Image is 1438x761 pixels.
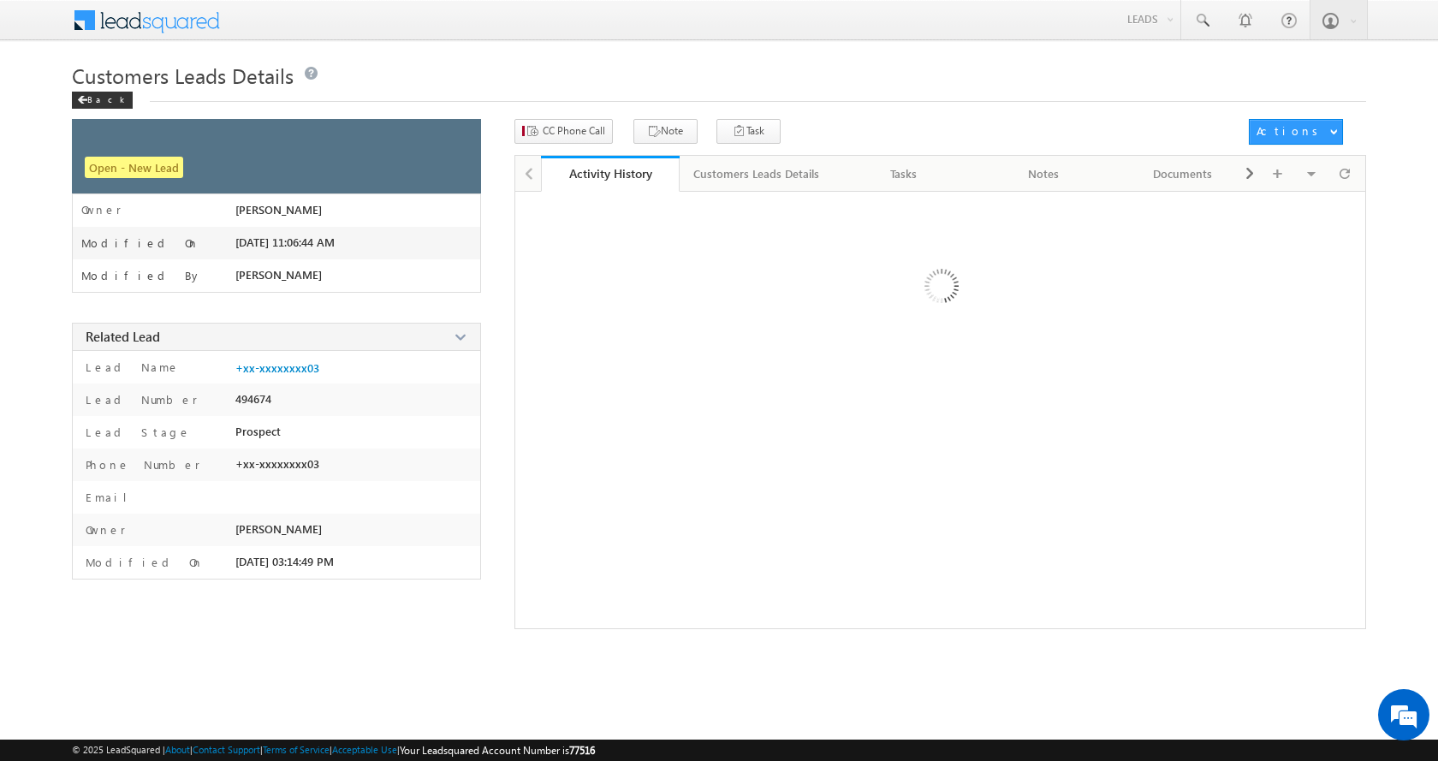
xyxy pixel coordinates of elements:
[852,200,1029,378] img: Loading ...
[81,269,202,282] label: Modified By
[81,236,199,250] label: Modified On
[263,744,330,755] a: Terms of Service
[988,163,1098,184] div: Notes
[81,490,140,505] label: Email
[72,62,294,89] span: Customers Leads Details
[543,123,605,139] span: CC Phone Call
[554,165,668,181] div: Activity History
[400,744,595,757] span: Your Leadsquared Account Number is
[1249,119,1343,145] button: Actions
[235,361,319,375] a: +xx-xxxxxxxx03
[193,744,260,755] a: Contact Support
[165,744,190,755] a: About
[569,744,595,757] span: 77516
[235,268,322,282] span: [PERSON_NAME]
[81,555,204,570] label: Modified On
[86,328,160,345] span: Related Lead
[81,425,191,440] label: Lead Stage
[680,156,835,192] a: Customers Leads Details
[693,163,819,184] div: Customers Leads Details
[835,156,974,192] a: Tasks
[81,457,200,473] label: Phone Number
[1114,156,1253,192] a: Documents
[1127,163,1238,184] div: Documents
[235,235,335,249] span: [DATE] 11:06:44 AM
[541,156,680,192] a: Activity History
[235,425,281,438] span: Prospect
[716,119,781,144] button: Task
[81,522,126,538] label: Owner
[235,555,334,568] span: [DATE] 03:14:49 PM
[235,203,322,217] span: [PERSON_NAME]
[81,203,122,217] label: Owner
[72,742,595,758] span: © 2025 LeadSquared | | | | |
[848,163,959,184] div: Tasks
[514,119,613,144] button: CC Phone Call
[85,157,183,178] span: Open - New Lead
[81,360,180,375] label: Lead Name
[633,119,698,144] button: Note
[332,744,397,755] a: Acceptable Use
[1257,123,1324,139] div: Actions
[235,522,322,536] span: [PERSON_NAME]
[81,392,198,407] label: Lead Number
[235,457,319,471] span: +xx-xxxxxxxx03
[235,392,271,406] span: 494674
[974,156,1114,192] a: Notes
[72,92,133,109] div: Back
